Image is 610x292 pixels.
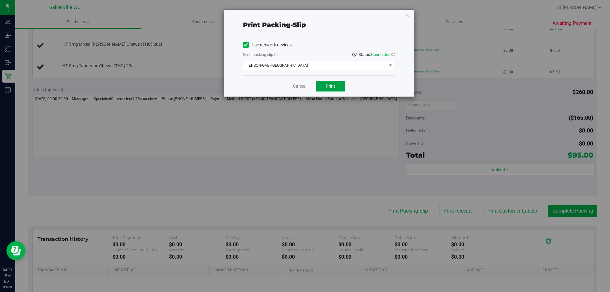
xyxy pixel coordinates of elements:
span: Print [326,84,335,89]
span: select [386,61,394,70]
span: Connected [371,52,390,57]
span: Print packing-slip [243,21,306,29]
iframe: Resource center [6,241,25,260]
label: Send packing-slip to: [243,52,279,58]
label: Use network devices [243,42,292,48]
span: EPSON-GABI-[GEOGRAPHIC_DATA] [243,61,387,70]
button: Print [316,81,345,92]
span: QZ Status: [352,52,395,57]
a: Cancel [293,83,306,90]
